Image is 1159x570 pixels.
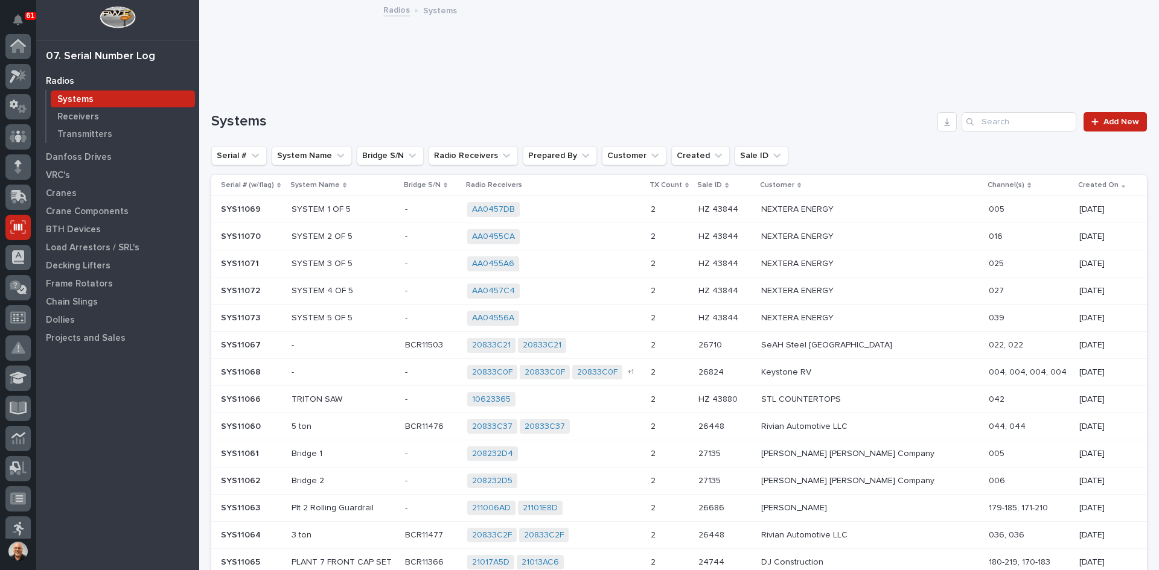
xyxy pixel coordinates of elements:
p: Transmitters [57,129,112,140]
p: STL COUNTERTOPS [761,394,972,405]
p: SYS11060 [221,419,263,432]
p: Rivian Automotive LLC [761,422,972,432]
p: PLANT 7 FRONT CAP SET [292,557,395,568]
a: Cranes [36,184,199,202]
p: 61 [27,11,34,20]
p: 2 [651,311,658,323]
p: 022, 022 [989,340,1070,350]
p: Danfoss Drives [46,152,112,163]
a: 10623365 [472,394,511,405]
p: [DATE] [1079,367,1128,378]
a: 20833C0F [472,367,512,378]
p: - [292,367,395,378]
p: Radios [46,76,74,87]
p: SYS11067 [221,338,263,350]
p: SYS11064 [221,528,263,540]
a: Dollies [36,311,199,329]
p: [DATE] [1079,449,1128,459]
p: 2 [651,501,658,513]
p: 2 [651,473,658,486]
button: Notifications [5,7,31,33]
p: Cranes [46,188,77,199]
p: 3 ton [292,530,395,540]
p: SYSTEM 2 OF 5 [292,232,395,242]
p: SYS11072 [221,283,263,296]
p: HZ 43844 [698,229,741,242]
p: 039 [989,313,1070,323]
a: Add New [1084,112,1147,131]
tr: SYS11071SYS11071 SYSTEM 3 OF 5-- AA0455A6 22 HZ 43844HZ 43844 NEXTERA ENERGY025[DATE] [211,250,1147,277]
a: 20833C21 [523,340,561,350]
h1: Systems [211,113,933,130]
tr: SYS11070SYS11070 SYSTEM 2 OF 5-- AA0455CA 22 HZ 43844HZ 43844 NEXTERA ENERGY016[DATE] [211,223,1147,250]
a: Danfoss Drives [36,148,199,166]
p: BCR11476 [405,419,446,432]
p: - [405,365,410,378]
a: Load Arrestors / SRL's [36,238,199,256]
a: 20833C0F [577,367,618,378]
p: HZ 43880 [698,392,740,405]
p: [DATE] [1079,340,1128,350]
button: Created [671,146,730,165]
p: [DATE] [1079,259,1128,269]
p: TX Count [650,179,682,192]
tr: SYS11066SYS11066 TRITON SAW-- 10623365 22 HZ 43880HZ 43880 STL COUNTERTOPS042[DATE] [211,386,1147,413]
div: 07. Serial Number Log [46,50,155,63]
p: - [405,392,410,405]
p: - [405,283,410,296]
p: SYS11073 [221,311,263,323]
p: BTH Devices [46,224,101,235]
p: 2 [651,446,658,459]
tr: SYS11064SYS11064 3 tonBCR11477BCR11477 20833C2F 20833C2F 22 2644826448 Rivian Automotive LLC036, ... [211,522,1147,549]
p: - [405,501,410,513]
p: NEXTERA ENERGY [761,204,972,215]
p: SYSTEM 3 OF 5 [292,259,395,269]
p: Channel(s) [988,179,1024,192]
p: Crane Components [46,206,129,217]
a: AA04556A [472,313,514,323]
a: 20833C37 [525,422,565,432]
a: Projects and Sales [36,329,199,347]
p: - [405,229,410,242]
p: 2 [651,283,658,296]
tr: SYS11062SYS11062 Bridge 2-- 208232D5 22 2713527135 [PERSON_NAME] [PERSON_NAME] Company006[DATE] [211,467,1147,495]
p: 26448 [698,528,727,540]
p: 180-219, 170-183 [989,557,1070,568]
a: AA0457DB [472,204,515,215]
button: Prepared By [523,146,597,165]
p: 27135 [698,473,723,486]
p: Frame Rotators [46,279,113,290]
p: - [405,202,410,215]
a: Systems [46,90,199,107]
p: NEXTERA ENERGY [761,313,972,323]
p: NEXTERA ENERGY [761,286,972,296]
p: [DATE] [1079,422,1128,432]
p: SYS11069 [221,202,263,215]
p: 036, 036 [989,530,1070,540]
a: BTH Devices [36,220,199,238]
p: [DATE] [1079,557,1128,568]
a: Radios [36,72,199,90]
p: SYSTEM 4 OF 5 [292,286,395,296]
button: Sale ID [735,146,788,165]
p: Load Arrestors / SRL's [46,242,139,253]
p: Plt 2 Rolling Guardrail [292,503,395,513]
p: 027 [989,286,1070,296]
tr: SYS11072SYS11072 SYSTEM 4 OF 5-- AA0457C4 22 HZ 43844HZ 43844 NEXTERA ENERGY027[DATE] [211,277,1147,305]
p: - [405,446,410,459]
span: + 1 [627,369,634,376]
a: 211006AD [472,503,511,513]
p: 2 [651,555,658,568]
div: Notifications61 [15,14,31,34]
p: 27135 [698,446,723,459]
p: Created On [1078,179,1119,192]
p: 005 [989,204,1070,215]
p: [DATE] [1079,313,1128,323]
p: Radio Receivers [466,179,522,192]
p: 179-185, 171-210 [989,503,1070,513]
p: 26448 [698,419,727,432]
p: 2 [651,365,658,378]
div: Search [962,112,1076,131]
a: VRC's [36,166,199,184]
p: Bridge 2 [292,476,395,486]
